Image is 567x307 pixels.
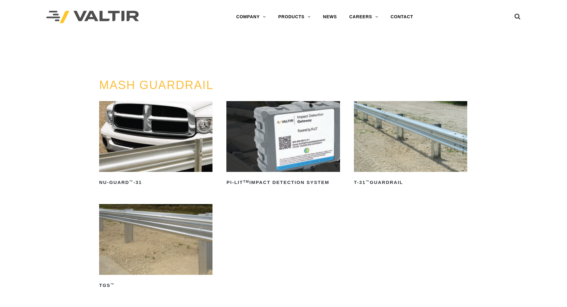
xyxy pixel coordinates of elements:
[243,180,249,183] sup: TM
[99,280,212,290] h2: TGS
[384,11,419,23] a: CONTACT
[226,101,340,187] a: PI-LITTMImpact Detection System
[99,204,212,290] a: TGS™
[272,11,317,23] a: PRODUCTS
[99,79,213,92] a: MASH GUARDRAIL
[111,283,115,286] sup: ™
[230,11,272,23] a: COMPANY
[354,101,467,187] a: T-31™Guardrail
[99,177,212,187] h2: NU-GUARD -31
[366,180,370,183] sup: ™
[129,180,133,183] sup: ™
[46,11,139,23] img: Valtir
[343,11,384,23] a: CAREERS
[317,11,343,23] a: NEWS
[226,177,340,187] h2: PI-LIT Impact Detection System
[99,101,212,187] a: NU-GUARD™-31
[354,177,467,187] h2: T-31 Guardrail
